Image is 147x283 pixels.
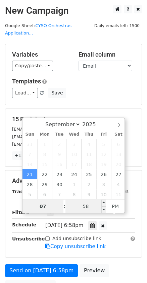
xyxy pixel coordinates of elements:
iframe: Chat Widget [113,251,147,283]
a: Templates [12,78,41,85]
span: September 28, 2025 [22,179,37,189]
span: September 21, 2025 [22,169,37,179]
span: Mon [37,132,52,137]
strong: Unsubscribe [12,236,45,241]
span: September 27, 2025 [111,169,126,179]
span: September 16, 2025 [52,159,67,169]
span: October 7, 2025 [52,189,67,199]
span: September 18, 2025 [82,159,96,169]
a: Load... [12,88,38,98]
span: September 6, 2025 [111,139,126,149]
span: September 4, 2025 [82,139,96,149]
span: October 10, 2025 [96,189,111,199]
span: September 1, 2025 [37,139,52,149]
a: +12 more [12,151,40,160]
span: September 9, 2025 [52,149,67,159]
span: Sun [22,132,37,137]
span: October 9, 2025 [82,189,96,199]
span: Fri [96,132,111,137]
span: September 8, 2025 [37,149,52,159]
span: October 11, 2025 [111,189,126,199]
span: September 23, 2025 [52,169,67,179]
span: September 14, 2025 [22,159,37,169]
a: Daily emails left: 1500 [92,23,142,28]
span: Daily emails left: 1500 [92,22,142,29]
span: August 31, 2025 [22,139,37,149]
span: September 15, 2025 [37,159,52,169]
small: Google Sheet: [5,23,71,36]
span: October 6, 2025 [37,189,52,199]
strong: Tracking [12,189,35,194]
span: September 24, 2025 [67,169,82,179]
span: Tue [52,132,67,137]
span: September 10, 2025 [67,149,82,159]
span: October 3, 2025 [96,179,111,189]
span: September 3, 2025 [67,139,82,149]
a: Send on [DATE] 6:58pm [5,264,78,277]
a: Copy/paste... [12,61,53,71]
span: September 2, 2025 [52,139,67,149]
span: September 26, 2025 [96,169,111,179]
h5: 15 Recipients [12,116,135,123]
span: September 12, 2025 [96,149,111,159]
h5: Email column [79,51,135,58]
label: Add unsubscribe link [52,235,101,242]
input: Hour [22,200,63,213]
span: September 19, 2025 [96,159,111,169]
span: October 8, 2025 [67,189,82,199]
span: September 17, 2025 [67,159,82,169]
span: Thu [82,132,96,137]
span: September 20, 2025 [111,159,126,169]
span: October 1, 2025 [67,179,82,189]
h5: Advanced [12,177,135,185]
input: Year [81,121,105,128]
span: September 11, 2025 [82,149,96,159]
strong: Schedule [12,222,36,227]
a: Copy unsubscribe link [45,243,106,250]
span: Click to toggle [106,200,125,213]
label: UTM Codes [102,188,129,195]
small: [EMAIL_ADDRESS][DOMAIN_NAME] [12,127,87,132]
span: September 13, 2025 [111,149,126,159]
span: Sat [111,132,126,137]
a: Preview [80,264,109,277]
span: September 7, 2025 [22,149,37,159]
span: [DATE] 6:58pm [45,222,83,228]
span: October 2, 2025 [82,179,96,189]
span: September 25, 2025 [82,169,96,179]
h5: Variables [12,51,68,58]
h2: New Campaign [5,5,142,16]
button: Save [48,88,66,98]
span: October 5, 2025 [22,189,37,199]
span: September 30, 2025 [52,179,67,189]
span: September 29, 2025 [37,179,52,189]
strong: Filters [12,210,29,215]
span: : [63,200,65,213]
span: October 4, 2025 [111,179,126,189]
small: [EMAIL_ADDRESS][DOMAIN_NAME] [12,134,87,139]
a: CYSO Orchestras Application... [5,23,71,36]
span: September 5, 2025 [96,139,111,149]
span: September 22, 2025 [37,169,52,179]
span: Wed [67,132,82,137]
input: Minute [65,200,106,213]
small: [EMAIL_ADDRESS][DOMAIN_NAME] [12,142,87,147]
